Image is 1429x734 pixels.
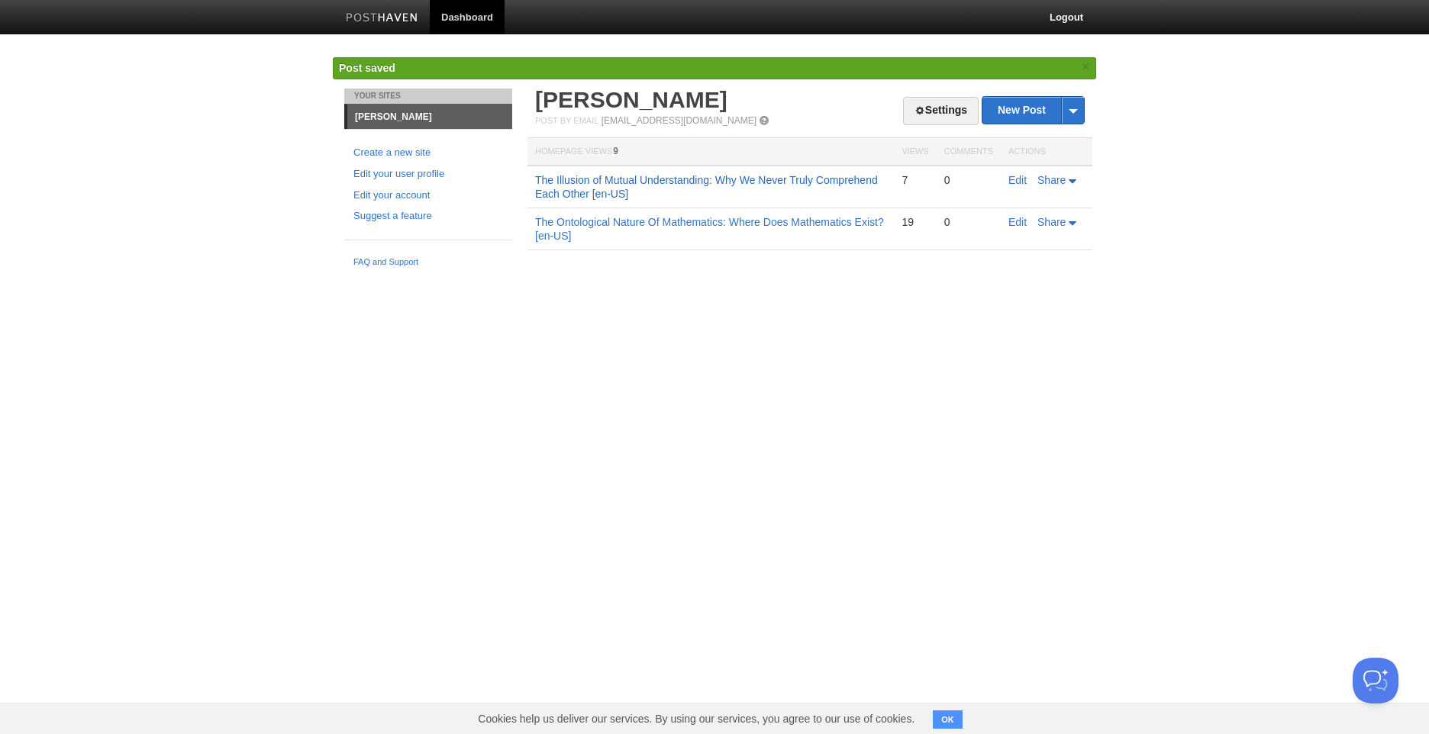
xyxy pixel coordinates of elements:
[347,105,512,129] a: [PERSON_NAME]
[353,208,503,224] a: Suggest a feature
[1037,174,1066,186] span: Share
[944,215,993,229] div: 0
[902,173,928,187] div: 7
[535,216,884,242] a: The Ontological Nature Of Mathematics: Where Does Mathematics Exist? [en-US]
[902,215,928,229] div: 19
[353,188,503,204] a: Edit your account
[933,710,963,729] button: OK
[1079,57,1092,76] a: ×
[353,256,503,269] a: FAQ and Support
[535,87,727,112] a: [PERSON_NAME]
[535,116,598,125] span: Post by Email
[982,97,1084,124] a: New Post
[339,62,395,74] span: Post saved
[944,173,993,187] div: 0
[602,115,756,126] a: [EMAIL_ADDRESS][DOMAIN_NAME]
[346,13,418,24] img: Posthaven-bar
[463,703,930,734] span: Cookies help us deliver our services. By using our services, you agree to our use of cookies.
[527,138,894,166] th: Homepage Views
[894,138,936,166] th: Views
[1008,174,1027,186] a: Edit
[613,146,618,156] span: 9
[353,166,503,182] a: Edit your user profile
[1037,216,1066,228] span: Share
[353,145,503,161] a: Create a new site
[1001,138,1092,166] th: Actions
[1353,658,1398,703] iframe: Help Scout Beacon - Open
[1008,216,1027,228] a: Edit
[344,89,512,104] li: Your Sites
[535,174,878,200] a: The Illusion of Mutual Understanding: Why We Never Truly Comprehend Each Other [en-US]
[937,138,1001,166] th: Comments
[903,97,979,125] a: Settings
